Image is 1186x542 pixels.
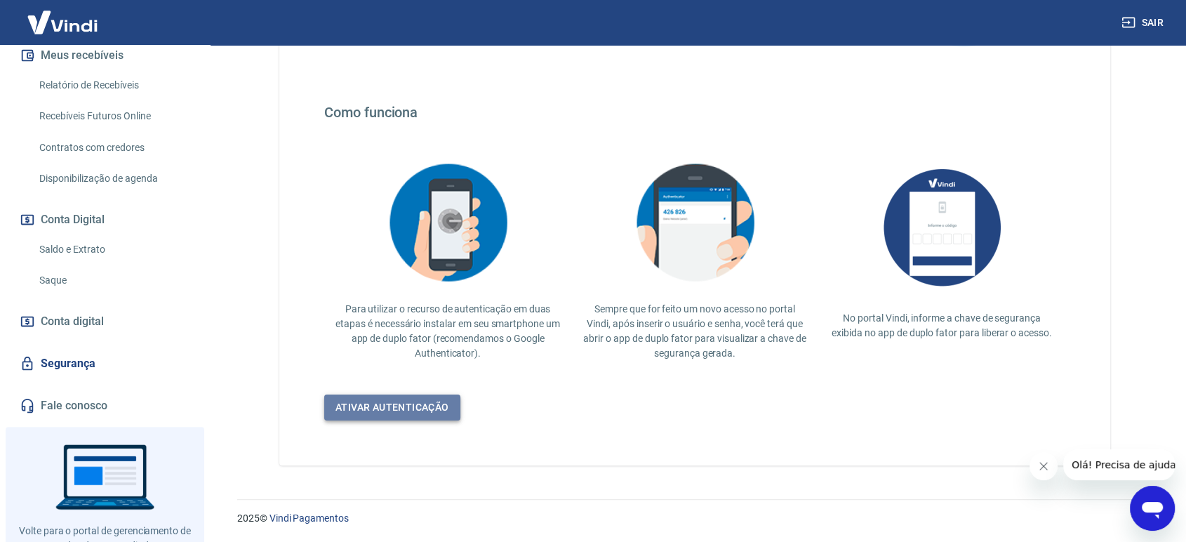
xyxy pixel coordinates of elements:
iframe: Fechar mensagem [1030,452,1058,480]
iframe: Mensagem da empresa [1063,449,1175,480]
a: Disponibilização de agenda [34,164,193,193]
a: Ativar autenticação [324,395,460,421]
a: Recebíveis Futuros Online [34,102,193,131]
button: Sair [1119,10,1169,36]
button: Conta Digital [17,204,193,235]
img: explication-mfa2.908d58f25590a47144d3.png [378,154,518,291]
a: Vindi Pagamentos [269,513,349,524]
button: Meus recebíveis [17,40,193,71]
a: Saldo e Extrato [34,235,193,264]
span: Olá! Precisa de ajuda? [8,10,118,21]
a: Conta digital [17,306,193,337]
a: Saque [34,266,193,295]
img: Vindi [17,1,108,44]
a: Segurança [17,348,193,379]
a: Fale conosco [17,390,193,421]
p: Para utilizar o recurso de autenticação em duas etapas é necessário instalar em seu smartphone um... [335,302,560,361]
span: Conta digital [41,312,104,331]
iframe: Botão para abrir a janela de mensagens [1130,486,1175,531]
p: No portal Vindi, informe a chave de segurança exibida no app de duplo fator para liberar o acesso. [829,311,1054,341]
h4: Como funciona [324,104,1065,121]
p: 2025 © [237,511,1152,526]
img: explication-mfa3.c449ef126faf1c3e3bb9.png [625,154,765,291]
img: AUbNX1O5CQAAAABJRU5ErkJggg== [872,154,1012,300]
a: Contratos com credores [34,133,193,162]
p: Sempre que for feito um novo acesso no portal Vindi, após inserir o usuário e senha, você terá qu... [582,302,807,361]
a: Relatório de Recebíveis [34,71,193,100]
